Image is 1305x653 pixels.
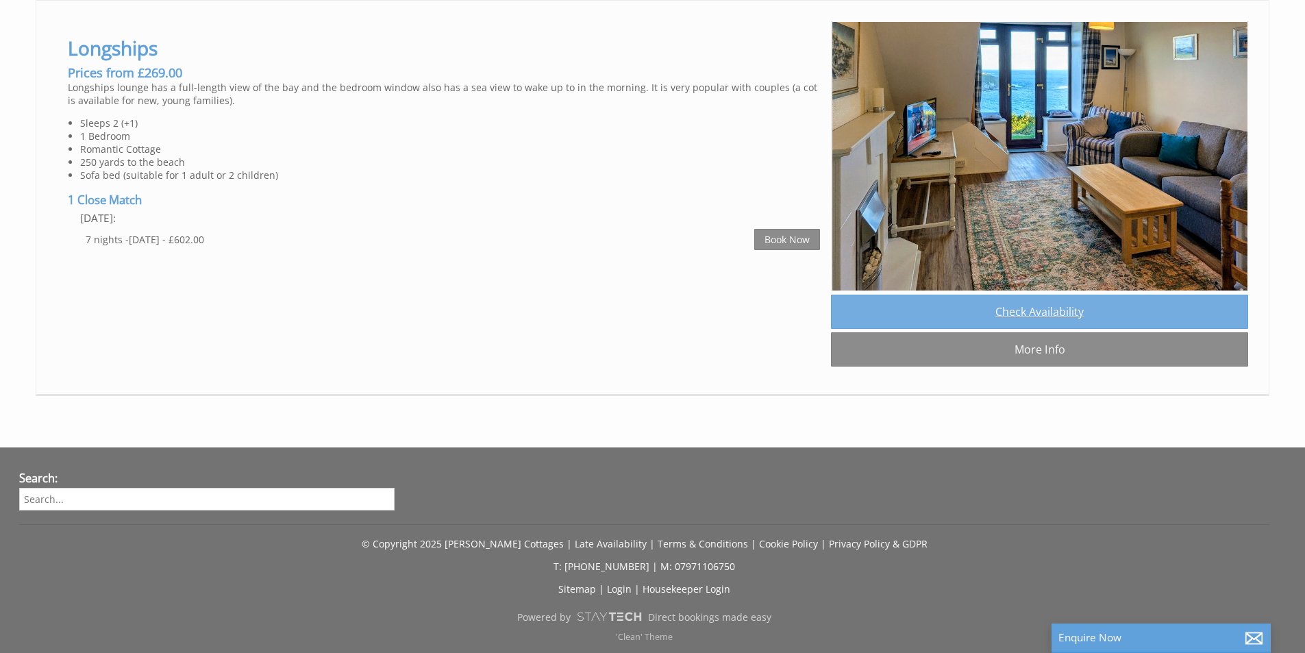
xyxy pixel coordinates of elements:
[759,537,818,550] a: Cookie Policy
[558,582,596,595] a: Sitemap
[86,233,754,246] div: 7 nights -[DATE] - £602.00
[1058,630,1264,645] p: Enquire Now
[652,560,658,573] span: |
[576,608,642,625] img: scrumpy.png
[829,537,928,550] a: Privacy Policy & GDPR
[80,169,820,182] li: Sofa bed (suitable for 1 adult or 2 children)
[649,537,655,550] span: |
[80,143,820,156] li: Romantic Cottage
[19,605,1269,628] a: Powered byDirect bookings made easy
[831,332,1248,367] a: More Info
[567,537,572,550] span: |
[19,471,395,486] h3: Search:
[754,229,820,250] a: Book Now
[831,295,1248,329] a: Check Availability
[80,211,820,225] div: [DATE]
[362,537,564,550] a: © Copyright 2025 [PERSON_NAME] Cottages
[832,21,1249,291] img: LS_Lounge.original.jpg
[19,631,1269,643] p: 'Clean' Theme
[68,35,158,61] a: Longships
[68,64,820,81] h3: Prices from £269.00
[68,81,820,107] p: Longships lounge has a full-length view of the bay and the bedroom window also has a sea view to ...
[751,537,756,550] span: |
[80,130,820,143] li: 1 Bedroom
[80,156,820,169] li: 250 yards to the beach
[575,537,647,550] a: Late Availability
[599,582,604,595] span: |
[643,582,730,595] a: Housekeeper Login
[68,192,820,211] h4: 1 Close Match
[554,560,649,573] a: T: [PHONE_NUMBER]
[634,582,640,595] span: |
[658,537,748,550] a: Terms & Conditions
[80,116,820,130] li: Sleeps 2 (+1)
[607,582,632,595] a: Login
[19,488,395,510] input: Search...
[821,537,826,550] span: |
[660,560,735,573] a: M: 07971106750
